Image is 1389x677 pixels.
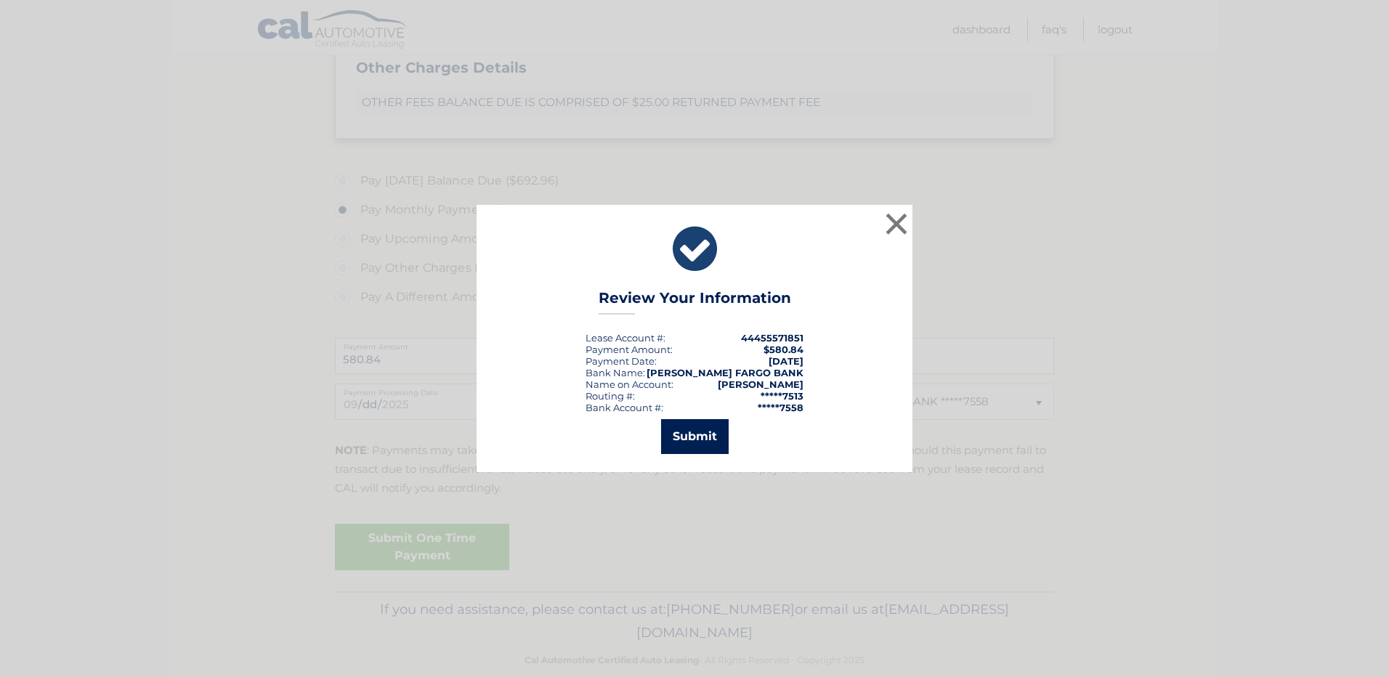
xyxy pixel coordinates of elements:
strong: 44455571851 [741,332,803,344]
div: Name on Account: [586,378,673,390]
span: [DATE] [769,355,803,367]
div: Lease Account #: [586,332,665,344]
div: Routing #: [586,390,635,402]
div: Bank Account #: [586,402,663,413]
span: $580.84 [764,344,803,355]
h3: Review Your Information [599,289,791,315]
strong: [PERSON_NAME] [718,378,803,390]
div: Payment Amount: [586,344,673,355]
span: Payment Date [586,355,655,367]
div: Bank Name: [586,367,645,378]
button: × [882,209,911,238]
div: : [586,355,657,367]
strong: [PERSON_NAME] FARGO BANK [647,367,803,378]
button: Submit [661,419,729,454]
